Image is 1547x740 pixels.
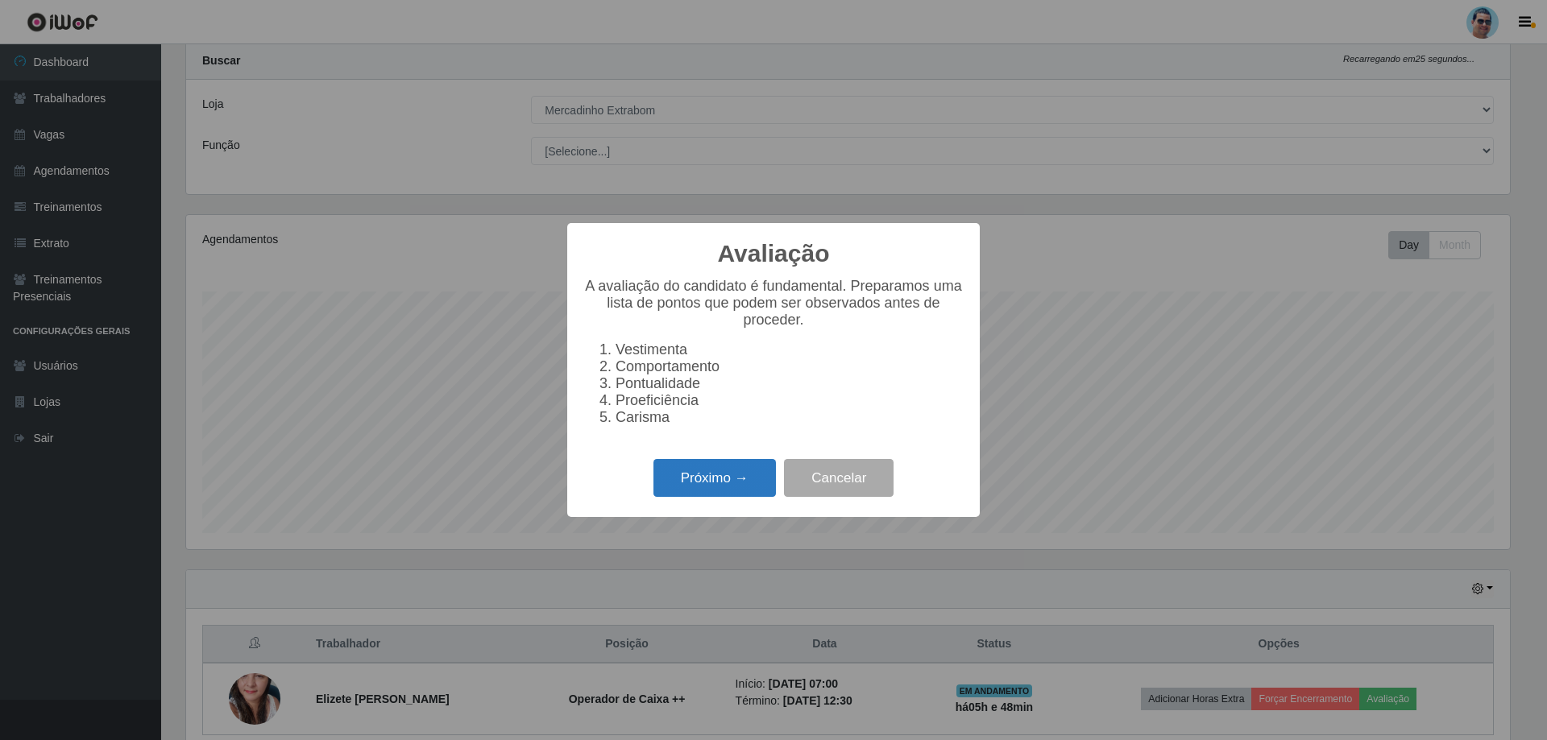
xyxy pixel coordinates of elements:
[718,239,830,268] h2: Avaliação
[616,392,964,409] li: Proeficiência
[616,341,964,358] li: Vestimenta
[616,409,964,426] li: Carisma
[653,459,776,497] button: Próximo →
[583,278,964,329] p: A avaliação do candidato é fundamental. Preparamos uma lista de pontos que podem ser observados a...
[616,375,964,392] li: Pontualidade
[616,358,964,375] li: Comportamento
[784,459,894,497] button: Cancelar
